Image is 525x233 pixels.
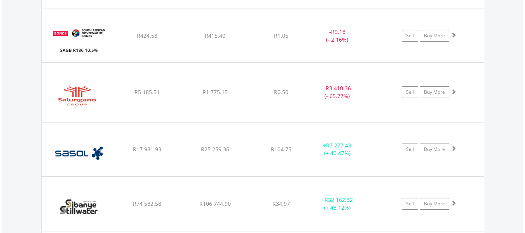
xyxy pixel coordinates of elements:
span: R25 259.36 [201,145,229,153]
a: Sell [402,86,418,98]
span: R74 582.58 [133,200,161,207]
div: - (- 65.77%) [308,84,367,100]
span: R104.75 [271,145,291,153]
div: + (+ 40.47%) [308,142,367,157]
a: Buy More [420,86,449,98]
span: R34.97 [272,200,290,207]
span: R1.05 [274,32,288,39]
div: + (+ 43.12%) [308,196,367,212]
span: R7 277.43 [326,142,351,149]
span: R424.58 [137,32,157,39]
span: R17 981.93 [133,145,161,153]
a: Buy More [420,198,449,210]
span: R5 185.51 [134,88,160,96]
span: R1 775.15 [202,88,228,96]
span: R415.40 [205,32,225,39]
a: Sell [402,198,418,210]
img: EQU.ZA.SLG.png [45,73,112,119]
a: Sell [402,144,418,155]
div: - (- 2.16%) [308,28,367,44]
img: EQU.ZA.R186.png [45,19,112,61]
span: R9.18 [331,28,345,35]
span: R32 162.32 [324,196,353,203]
a: Buy More [420,30,449,42]
span: R0.50 [274,88,288,96]
span: R3 410.36 [326,84,351,92]
img: EQU.ZA.SSW.png [45,187,112,229]
img: EQU.ZA.SOL.png [45,132,112,174]
span: R106 744.90 [199,200,231,207]
a: Sell [402,30,418,42]
a: Buy More [420,144,449,155]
